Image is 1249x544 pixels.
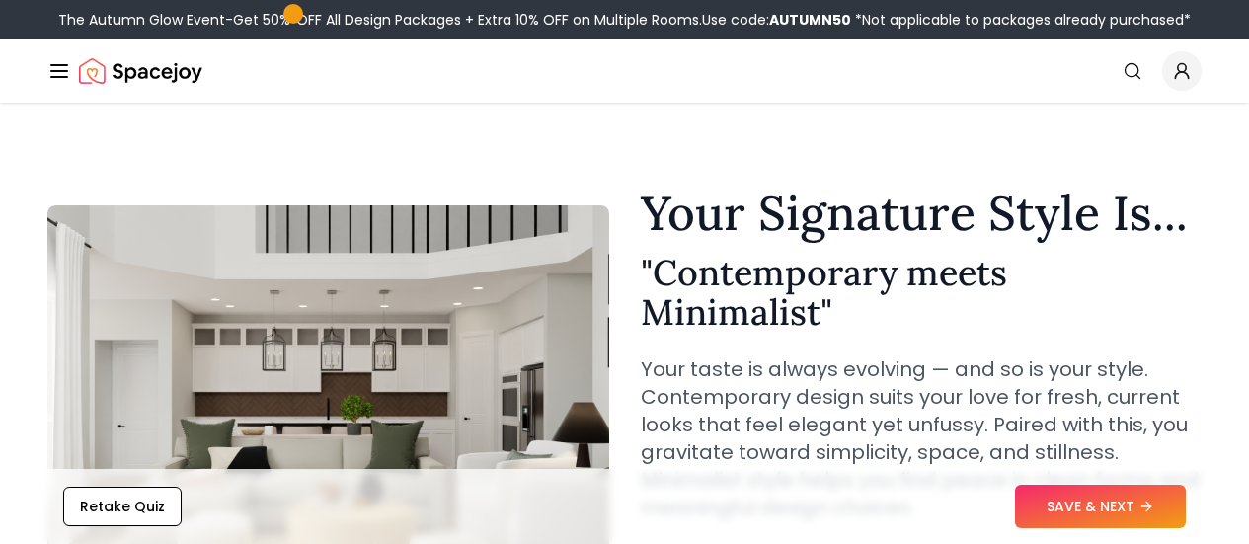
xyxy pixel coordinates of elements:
button: Retake Quiz [63,487,182,526]
h1: Your Signature Style Is... [641,190,1203,237]
div: The Autumn Glow Event-Get 50% OFF All Design Packages + Extra 10% OFF on Multiple Rooms. [58,10,1191,30]
img: Spacejoy Logo [79,51,202,91]
span: *Not applicable to packages already purchased* [851,10,1191,30]
span: Use code: [702,10,851,30]
b: AUTUMN50 [769,10,851,30]
button: SAVE & NEXT [1015,485,1186,528]
p: Your taste is always evolving — and so is your style. Contemporary design suits your love for fre... [641,355,1203,521]
a: Spacejoy [79,51,202,91]
nav: Global [47,39,1202,103]
h2: " Contemporary meets Minimalist " [641,253,1203,332]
